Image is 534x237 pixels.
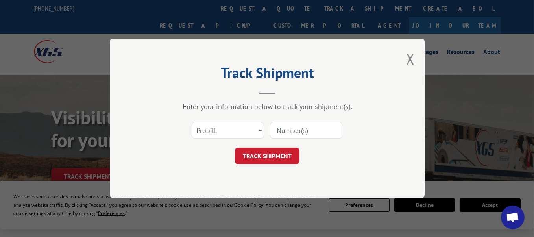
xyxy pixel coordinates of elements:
[149,67,385,82] h2: Track Shipment
[406,48,415,69] button: Close modal
[235,148,299,165] button: TRACK SHIPMENT
[501,206,525,229] div: Open chat
[149,102,385,111] div: Enter your information below to track your shipment(s).
[270,122,342,139] input: Number(s)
